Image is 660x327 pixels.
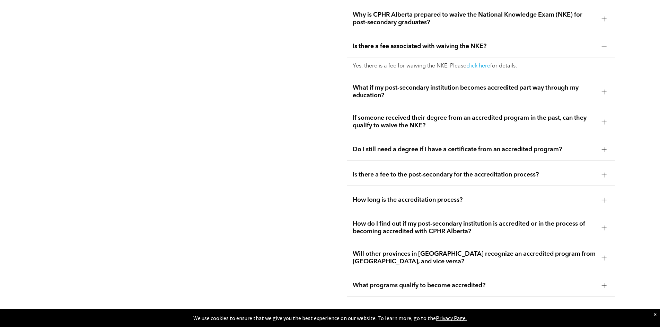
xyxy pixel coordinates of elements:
[353,171,596,179] span: Is there a fee to the post-secondary for the accreditation process?
[353,146,596,153] span: Do I still need a degree if I have a certificate from an accredited program?
[654,311,657,318] div: Dismiss notification
[353,196,596,204] span: How long is the accreditation process?
[466,63,490,69] a: click here
[353,220,596,235] span: How do I find out if my post-secondary institution is accredited or in the process of becoming ac...
[436,315,467,321] a: Privacy Page.
[353,114,596,129] span: If someone received their degree from an accredited program in the past, can they qualify to waiv...
[353,84,596,99] span: What if my post-secondary institution becomes accredited part way through my education?
[353,43,596,50] span: Is there a fee associated with waiving the NKE?
[353,63,609,70] p: Yes, there is a fee for waiving the NKE. Please for details.
[353,11,596,26] span: Why is CPHR Alberta prepared to waive the National Knowledge Exam (NKE) for post-secondary gradua...
[353,282,596,289] span: What programs qualify to become accredited?
[353,250,596,265] span: Will other provinces in [GEOGRAPHIC_DATA] recognize an accredited program from [GEOGRAPHIC_DATA],...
